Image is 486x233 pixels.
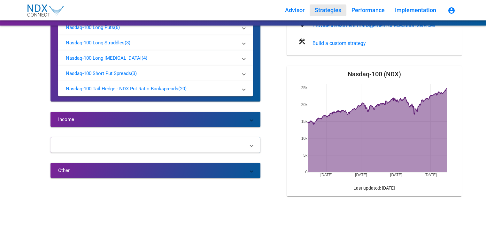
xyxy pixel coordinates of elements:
p: Nasdaq-100 Short Put Spreads [66,70,131,77]
p: Nasdaq-100 Tail Hedge - NDX Put Ratio Backspreads [66,86,178,92]
p: (4) [142,55,147,61]
img: NDX_Connect_Logo-01.svg [24,2,66,19]
mat-panel-title: Other [58,167,245,174]
span: Performance [351,7,385,13]
p: Nasdaq-100 Long Puts [66,24,114,31]
p: (6) [114,24,120,31]
mat-panel-title: Absolute Return [58,142,245,148]
button: Strategies [310,4,346,16]
mat-expansion-panel-header: Income [50,112,260,127]
mat-expansion-panel-header: Absolute Return [50,137,260,153]
mat-expansion-panel-header: Nasdaq-100 Long Straddles(3) [58,35,253,50]
button: Performance [346,4,390,16]
p: Nasdaq-100 Long [MEDICAL_DATA] [66,55,142,61]
mat-expansion-panel-header: Nasdaq-100 Long [MEDICAL_DATA](4) [58,50,253,66]
span: Implementation [395,7,436,13]
p: Nasdaq-100 Long Straddles [66,40,125,46]
p: (3) [125,40,130,46]
mat-expansion-panel-header: Other [50,163,260,178]
mat-card-title: Nasdaq-100 (NDX) [348,71,401,77]
mat-icon: construction [297,36,307,47]
mat-expansion-panel-header: Nasdaq-100 Short Put Spreads(3) [58,66,253,81]
span: Strategies [315,7,341,13]
p: (3) [131,70,137,77]
mat-panel-title: Income [58,116,245,123]
div: Last updated: [DATE] [292,185,457,191]
span: Advisor [285,7,305,13]
mat-expansion-panel-header: Nasdaq-100 Tail Hedge - NDX Put Ratio Backspreads(20) [58,81,253,96]
mat-expansion-panel-header: Nasdaq-100 Long Puts(6) [58,20,253,35]
button: Advisor [280,4,310,16]
button: Implementation [390,4,441,16]
p: (20) [178,86,187,92]
mat-icon: account_circle [448,7,455,14]
div: Build a custom strategy [312,40,451,47]
div: Provide investment management or execution services [312,22,451,29]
